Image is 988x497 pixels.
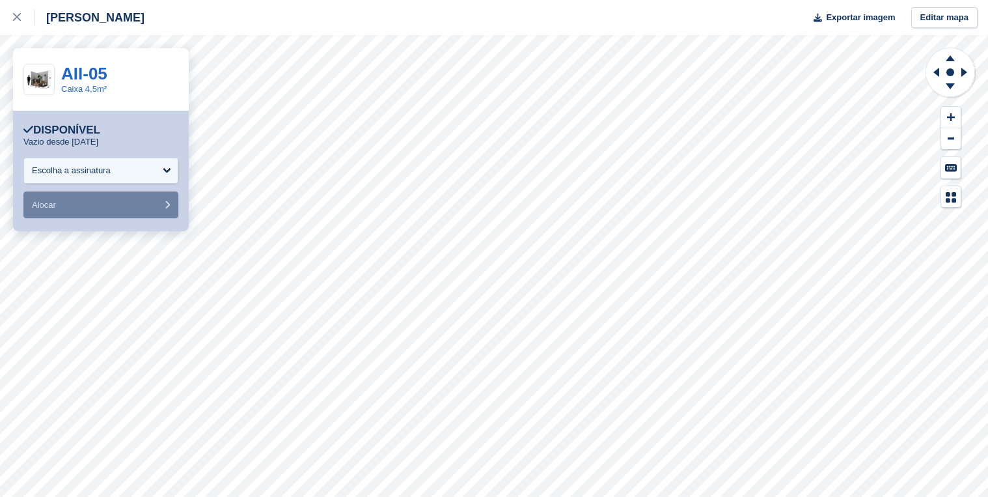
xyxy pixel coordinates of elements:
[33,124,100,136] font: Disponível
[941,186,961,208] button: Map Legend
[34,10,144,25] div: [PERSON_NAME]
[941,107,961,128] button: Zoom In
[941,157,961,178] button: Keyboard Shortcuts
[806,7,895,29] button: Exportar imagem
[941,128,961,150] button: Zoom Out
[24,68,54,91] img: 40-sqft-unit.jpg
[23,137,98,147] p: Vazio desde [DATE]
[23,192,178,218] button: Alocar
[32,164,111,177] div: Escolha a assinatura
[61,64,107,83] a: AII-05
[32,200,56,210] span: Alocar
[61,84,107,94] a: Caixa 4,5m²
[911,7,978,29] a: Editar mapa
[826,11,895,24] span: Exportar imagem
